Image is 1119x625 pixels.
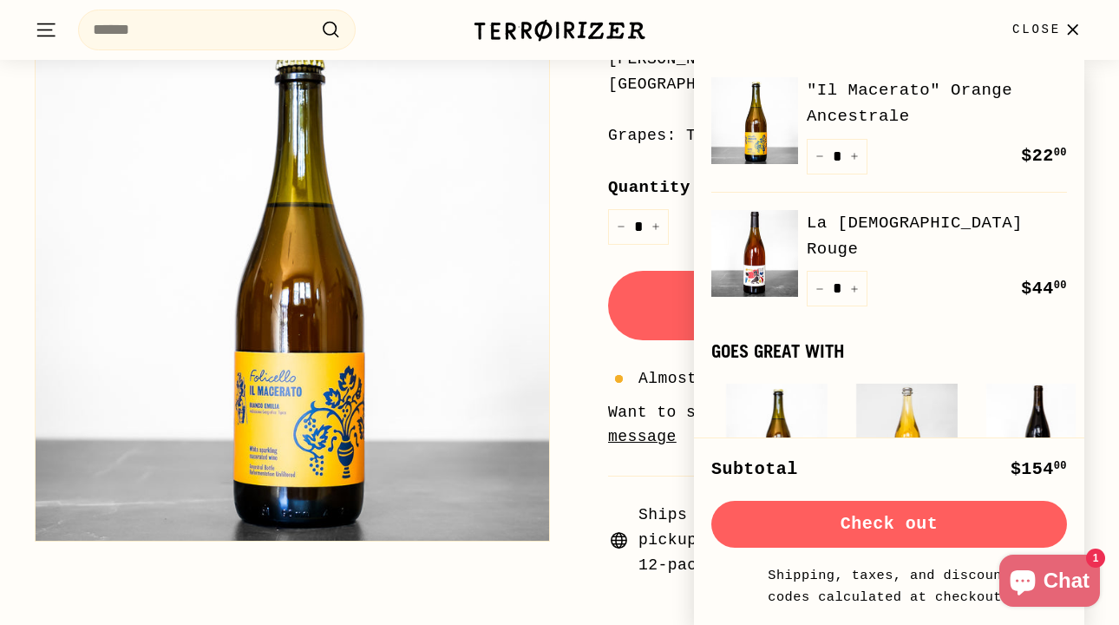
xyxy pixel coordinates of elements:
span: Ships insured via UPS, available for local pickup or delivery. Get $30 off shipping on 12-packs -... [638,503,1084,577]
img: "Il Macerato" Orange Ancestrale [711,77,798,164]
button: Reduce item quantity by one [807,271,833,306]
a: La [DEMOGRAPHIC_DATA] Rouge [807,210,1067,263]
div: Grapes: Trebbiano, Montuni, & Muscat [608,123,1084,148]
div: [PERSON_NAME][GEOGRAPHIC_DATA], [GEOGRAPHIC_DATA] [608,47,1084,97]
span: Almost gone, only 2 left [638,366,873,391]
label: Quantity [608,174,1084,201]
inbox-online-store-chat: Shopify online store chat [994,555,1105,611]
button: Add to cart [608,271,1084,340]
button: Reduce item quantity by one [807,139,833,174]
button: Check out [711,501,1067,548]
button: Reduce item quantity by one [608,209,634,245]
button: Close [1002,4,1095,56]
a: "Il Macerato" Orange Ancestrale [807,77,1067,130]
button: Increase item quantity by one [841,139,867,174]
div: $154 [1011,456,1067,484]
input: quantity [608,209,669,245]
span: $22 [1021,146,1067,166]
img: La Vierge Rouge [711,210,798,297]
sup: 00 [1054,460,1067,472]
button: Increase item quantity by one [643,209,669,245]
div: Goes great with [711,341,1067,361]
li: Want to special order this item? [608,400,1084,451]
button: Increase item quantity by one [841,271,867,306]
small: Shipping, taxes, and discount codes calculated at checkout. [763,565,1015,608]
div: Subtotal [711,456,798,484]
span: Close [1012,20,1061,39]
a: 11h532023Domaine des Grottes [980,378,1093,623]
sup: 00 [1054,147,1067,159]
sup: 00 [1054,280,1067,292]
span: $44 [1021,279,1067,299]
